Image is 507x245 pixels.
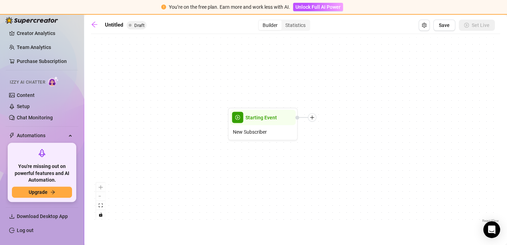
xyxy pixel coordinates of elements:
[433,20,455,31] button: Save Flow
[293,3,343,11] button: Unlock Full AI Power
[310,115,315,120] span: plus
[96,201,105,210] button: fit view
[419,20,430,31] button: Open Exit Rules
[169,4,290,10] span: You’re on the free plan. Earn more and work less with AI.
[9,133,15,138] span: thunderbolt
[422,23,427,28] span: setting
[17,44,51,50] a: Team Analytics
[134,23,144,28] span: Draft
[439,22,450,28] span: Save
[17,92,35,98] a: Content
[17,227,34,233] a: Log out
[17,115,53,120] a: Chat Monitoring
[17,56,73,67] a: Purchase Subscription
[295,4,341,10] span: Unlock Full AI Power
[9,213,15,219] span: download
[459,20,495,31] button: Set Live
[96,192,105,201] button: zoom out
[259,20,281,30] div: Builder
[50,190,55,195] span: arrow-right
[17,130,66,141] span: Automations
[258,20,310,31] div: segmented control
[12,163,72,184] span: You're missing out on powerful features and AI Automation.
[17,28,73,39] a: Creator Analytics
[6,17,58,24] img: logo-BBDzfeDw.svg
[232,112,243,123] span: play-circle
[48,76,59,86] img: AI Chatter
[10,79,45,86] span: Izzy AI Chatter
[96,210,105,219] button: toggle interactivity
[91,21,101,29] a: arrow-left
[29,189,48,195] span: Upgrade
[91,21,98,28] span: arrow-left
[483,221,500,238] div: Open Intercom Messenger
[281,20,309,30] div: Statistics
[96,183,105,219] div: React Flow controls
[233,128,267,136] span: New Subscriber
[482,219,499,223] a: React Flow attribution
[228,108,298,141] div: play-circleStarting EventNew Subscriber
[17,213,68,219] span: Download Desktop App
[245,114,277,121] span: Starting Event
[105,22,123,28] strong: Untitled
[293,4,343,10] a: Unlock Full AI Power
[161,5,166,9] span: exclamation-circle
[12,187,72,198] button: Upgradearrow-right
[38,149,46,157] span: rocket
[17,104,30,109] a: Setup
